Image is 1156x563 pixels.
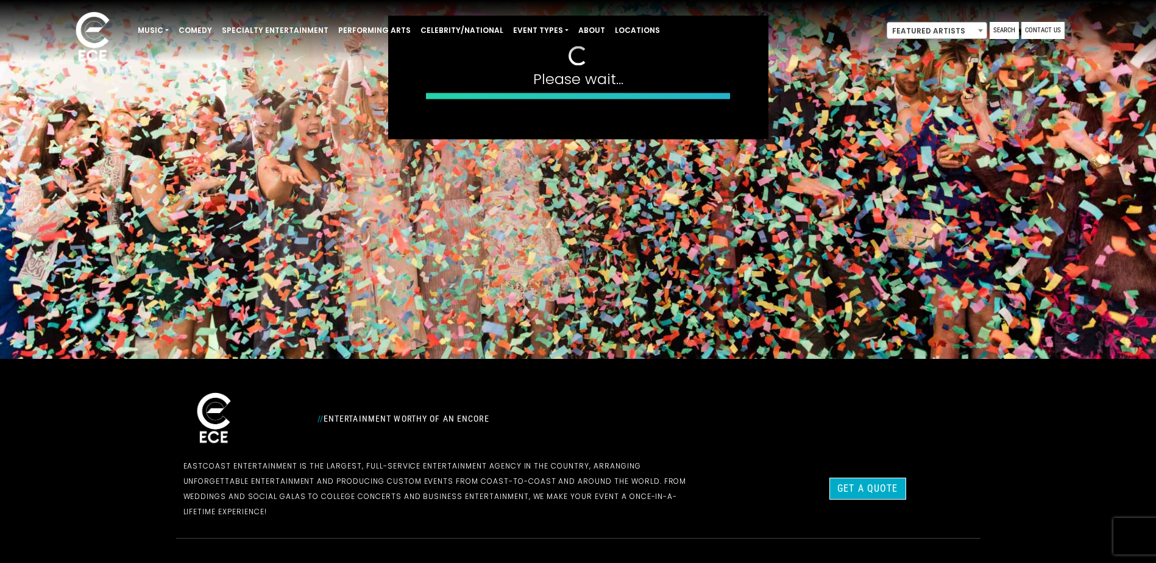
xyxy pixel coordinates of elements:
a: Music [133,20,174,41]
a: Event Types [508,20,573,41]
span: // [317,414,324,423]
span: Featured Artists [887,22,987,39]
span: Featured Artists [887,23,987,40]
div: Entertainment Worthy of an Encore [310,409,712,428]
a: Performing Arts [333,20,416,41]
img: ece_new_logo_whitev2-1.png [62,9,123,68]
img: ece_new_logo_whitev2-1.png [183,389,244,448]
a: Locations [610,20,665,41]
a: Contact Us [1021,22,1065,39]
a: Specialty Entertainment [217,20,333,41]
a: Get a Quote [829,478,906,500]
a: Celebrity/National [416,20,508,41]
h4: Please wait... [426,71,731,88]
a: Search [990,22,1019,39]
p: EastCoast Entertainment is the largest, full-service entertainment agency in the country, arrangi... [183,458,705,519]
a: Comedy [174,20,217,41]
a: About [573,20,610,41]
